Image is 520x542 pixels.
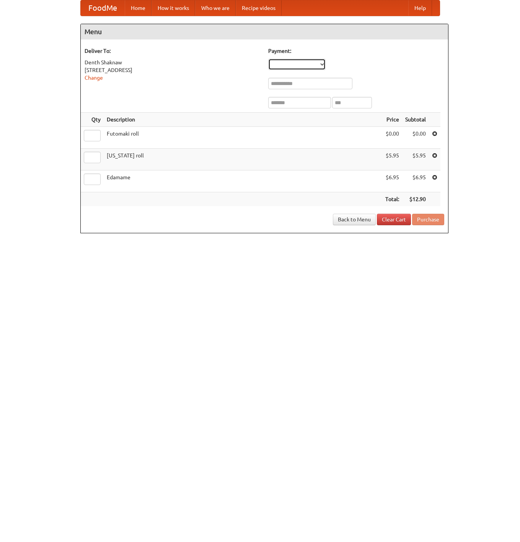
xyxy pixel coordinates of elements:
a: Back to Menu [333,214,376,225]
a: Recipe videos [236,0,282,16]
th: Total: [382,192,402,206]
th: Subtotal [402,113,429,127]
td: Futomaki roll [104,127,382,149]
a: Who we are [195,0,236,16]
a: FoodMe [81,0,125,16]
h4: Menu [81,24,448,39]
button: Purchase [412,214,444,225]
td: $5.95 [382,149,402,170]
td: $6.95 [382,170,402,192]
td: [US_STATE] roll [104,149,382,170]
h5: Payment: [268,47,444,55]
a: Change [85,75,103,81]
th: $12.90 [402,192,429,206]
div: Denth Shaknaw [85,59,261,66]
td: $5.95 [402,149,429,170]
div: [STREET_ADDRESS] [85,66,261,74]
td: $6.95 [402,170,429,192]
a: Home [125,0,152,16]
th: Price [382,113,402,127]
td: Edamame [104,170,382,192]
td: $0.00 [402,127,429,149]
a: How it works [152,0,195,16]
a: Clear Cart [377,214,411,225]
th: Qty [81,113,104,127]
td: $0.00 [382,127,402,149]
a: Help [408,0,432,16]
th: Description [104,113,382,127]
h5: Deliver To: [85,47,261,55]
